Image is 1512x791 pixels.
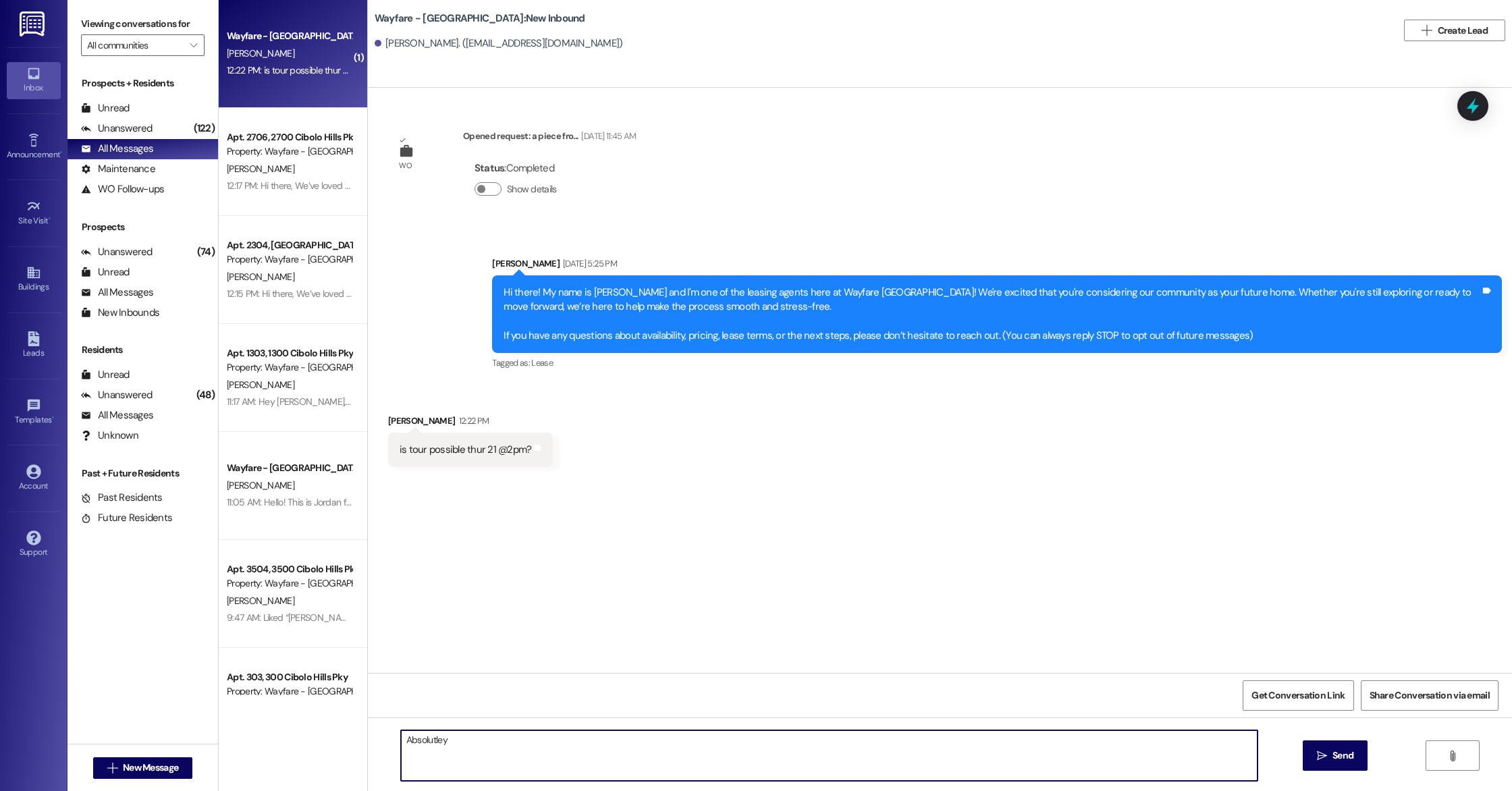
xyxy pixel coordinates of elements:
[194,242,218,263] div: (74)
[1404,20,1505,41] button: Create Lead
[375,36,623,51] div: [PERSON_NAME]. ([EMAIL_ADDRESS][DOMAIN_NAME])
[7,394,61,431] a: Templates •
[1317,751,1327,761] i: 
[1447,751,1457,761] i: 
[400,443,532,457] div: is tour possible thur 21 @2pm?
[190,118,218,139] div: (122)
[492,353,1502,373] div: Tagged as:
[492,256,1502,275] div: [PERSON_NAME]
[49,214,51,223] span: •
[7,62,61,99] a: Inbox
[227,346,352,360] div: Apt. 1303, 1300 Cibolo Hills Pky
[193,385,218,406] div: (48)
[87,34,183,56] input: All communities
[227,144,352,159] div: Property: Wayfare - [GEOGRAPHIC_DATA]
[81,162,155,176] div: Maintenance
[531,357,553,369] span: Lease
[81,429,138,443] div: Unknown
[1251,688,1345,703] span: Get Conversation Link
[375,11,585,26] b: Wayfare - [GEOGRAPHIC_DATA]: New Inbound
[7,327,61,364] a: Leads
[388,414,553,433] div: [PERSON_NAME]
[227,379,294,391] span: [PERSON_NAME]
[81,408,153,422] div: All Messages
[463,129,637,148] div: Opened request: a piece fro...
[1332,748,1353,763] span: Send
[67,343,218,357] div: Residents
[227,461,352,475] div: Wayfare - [GEOGRAPHIC_DATA]
[81,182,164,196] div: WO Follow-ups
[81,491,163,505] div: Past Residents
[81,511,172,525] div: Future Residents
[107,763,117,773] i: 
[227,395,817,408] div: 11:17 AM: Hey [PERSON_NAME], what time would you say is good to come get the keys. I just set up ...
[81,121,153,136] div: Unanswered
[20,11,47,36] img: ResiDesk Logo
[1303,740,1368,771] button: Send
[67,220,218,234] div: Prospects
[81,13,205,34] label: Viewing conversations for
[399,159,412,173] div: WO
[67,466,218,481] div: Past + Future Residents
[1370,688,1490,703] span: Share Conversation via email
[60,148,62,157] span: •
[227,271,294,283] span: [PERSON_NAME]
[227,360,352,375] div: Property: Wayfare - [GEOGRAPHIC_DATA]
[475,161,505,175] b: Status
[227,479,294,491] span: [PERSON_NAME]
[81,368,130,382] div: Unread
[560,256,617,271] div: [DATE] 5:25 PM
[81,388,153,402] div: Unanswered
[52,413,54,422] span: •
[1243,680,1353,711] button: Get Conversation Link
[227,595,294,607] span: [PERSON_NAME]
[456,414,489,428] div: 12:22 PM
[227,238,352,252] div: Apt. 2304, [GEOGRAPHIC_DATA]
[67,76,218,90] div: Prospects + Residents
[578,129,636,143] div: [DATE] 11:45 AM
[81,101,130,115] div: Unread
[227,684,352,699] div: Property: Wayfare - [GEOGRAPHIC_DATA]
[7,261,61,298] a: Buildings
[227,64,383,76] div: 12:22 PM: is tour possible thur 21 @2pm?
[7,526,61,563] a: Support
[504,285,1480,344] div: Hi there! My name is [PERSON_NAME] and I'm one of the leasing agents here at Wayfare [GEOGRAPHIC_...
[227,47,294,59] span: [PERSON_NAME]
[227,611,1320,624] div: 9:47 AM: Liked “[PERSON_NAME] (Wayfare - Cibolo Hills): Hi [PERSON_NAME]! As soon as one of us ar...
[81,285,153,300] div: All Messages
[81,306,159,320] div: New Inbounds
[93,757,193,779] button: New Message
[7,460,61,497] a: Account
[7,195,61,231] a: Site Visit •
[1361,680,1498,711] button: Share Conversation via email
[401,730,1258,781] textarea: Absolutley
[227,252,352,267] div: Property: Wayfare - [GEOGRAPHIC_DATA]
[475,158,562,179] div: : Completed
[81,142,153,156] div: All Messages
[123,761,178,775] span: New Message
[227,130,352,144] div: Apt. 2706, 2700 Cibolo Hills Pky
[227,163,294,175] span: [PERSON_NAME]
[1422,25,1432,36] i: 
[227,576,352,591] div: Property: Wayfare - [GEOGRAPHIC_DATA]
[81,245,153,259] div: Unanswered
[81,265,130,279] div: Unread
[227,29,352,43] div: Wayfare - [GEOGRAPHIC_DATA]
[227,670,352,684] div: Apt. 303, 300 Cibolo Hills Pky
[227,562,352,576] div: Apt. 3504, 3500 Cibolo Hills Pky
[190,40,197,51] i: 
[507,182,557,196] label: Show details
[1438,24,1488,38] span: Create Lead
